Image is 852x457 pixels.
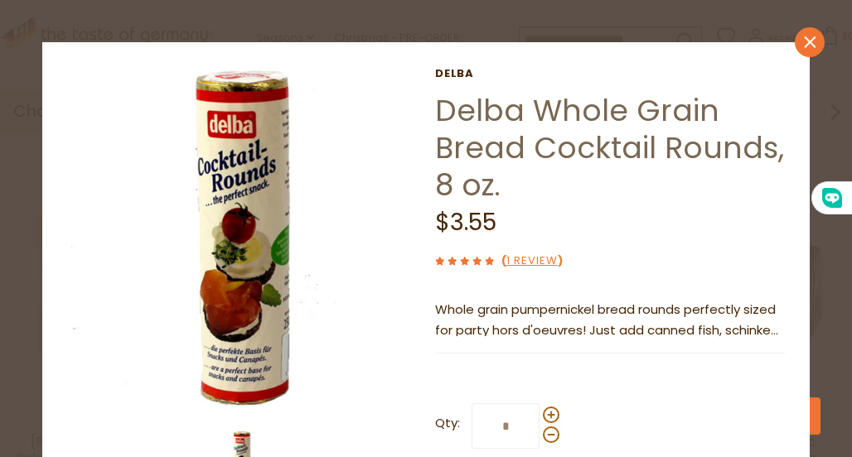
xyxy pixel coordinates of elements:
a: Delba Whole Grain Bread Cocktail Rounds, 8 oz. [435,89,784,206]
span: ( ) [501,253,563,268]
strong: Qty: [435,413,460,434]
a: Delba [435,67,785,80]
p: Whole grain pumpernickel bread rounds perfectly sized for party hors d'oeuvres! Just add canned f... [435,300,785,341]
span: $3.55 [435,206,496,238]
input: Qty: [472,403,540,449]
img: Delba Whole Grain Bread Cocktail Rounds, 8 oz. [70,67,414,411]
a: 1 Review [506,253,558,270]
